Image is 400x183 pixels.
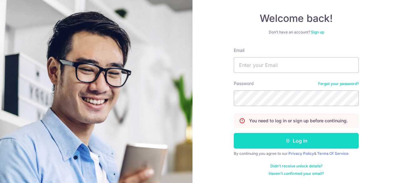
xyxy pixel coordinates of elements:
[311,30,324,34] a: Sign up
[234,47,244,53] label: Email
[234,133,359,149] button: Log in
[318,81,359,86] a: Forgot your password?
[234,57,359,73] input: Enter your Email
[234,12,359,25] h4: Welcome back!
[288,151,314,156] a: Privacy Policy
[234,30,359,35] div: Don’t have an account?
[234,80,254,87] label: Password
[269,171,324,176] a: Haven't confirmed your email?
[249,118,348,124] p: You need to log in or sign up before continuing.
[234,151,359,156] div: By continuing you agree to our &
[317,151,348,156] a: Terms Of Service
[270,164,322,169] a: Didn't receive unlock details?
